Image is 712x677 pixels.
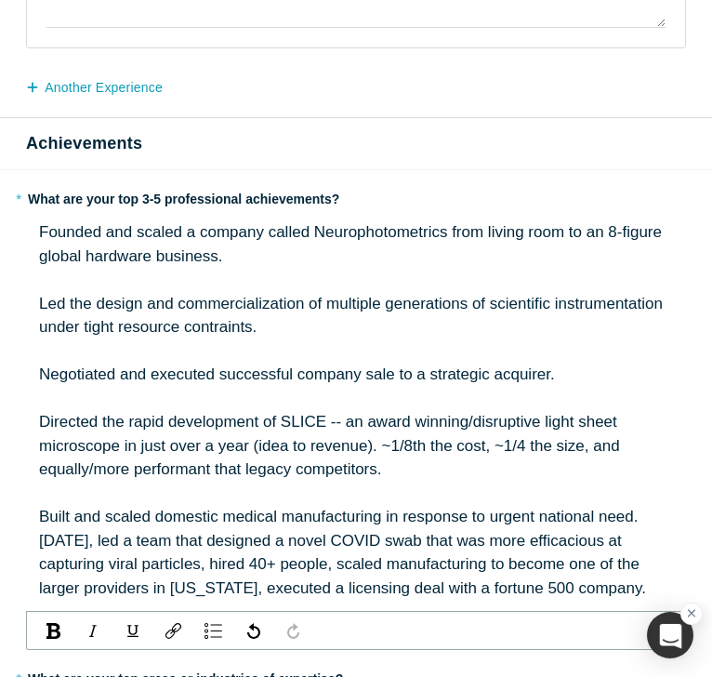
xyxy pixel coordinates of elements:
div: rdw-toolbar [26,611,686,650]
div: rdw-history-control [233,617,313,645]
div: rdw-link-control [153,617,193,645]
div: Redo [277,617,310,645]
span: Negotiated and executed successful company sale to a strategic acquirer. [39,365,555,383]
div: Underline [117,617,150,645]
div: Unordered [197,617,230,645]
span: Founded and scaled a company called Neurophotometrics from living room to an 8-figure global hard... [39,223,666,265]
div: rdw-list-control [193,617,233,645]
div: rdw-wrapper [26,209,686,612]
div: rdw-editor [28,215,685,605]
label: What are your top 3-5 professional achievements? [26,183,686,209]
span: Led the design and commercialization of multiple generations of scientific instrumentation under ... [39,295,667,337]
div: Italic [77,617,110,645]
div: Link [157,617,190,645]
div: rdw-inline-control [33,617,153,645]
h3: Achievements [26,131,686,156]
span: Built and scaled domestic medical manufacturing in response to urgent national need. [DATE], led ... [39,508,646,597]
div: Undo [237,617,270,645]
span: Directed the rapid development of SLICE -- an award winning/disruptive light sheet microscope in ... [39,413,624,478]
button: another Experience [26,72,182,104]
div: Bold [37,617,70,645]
